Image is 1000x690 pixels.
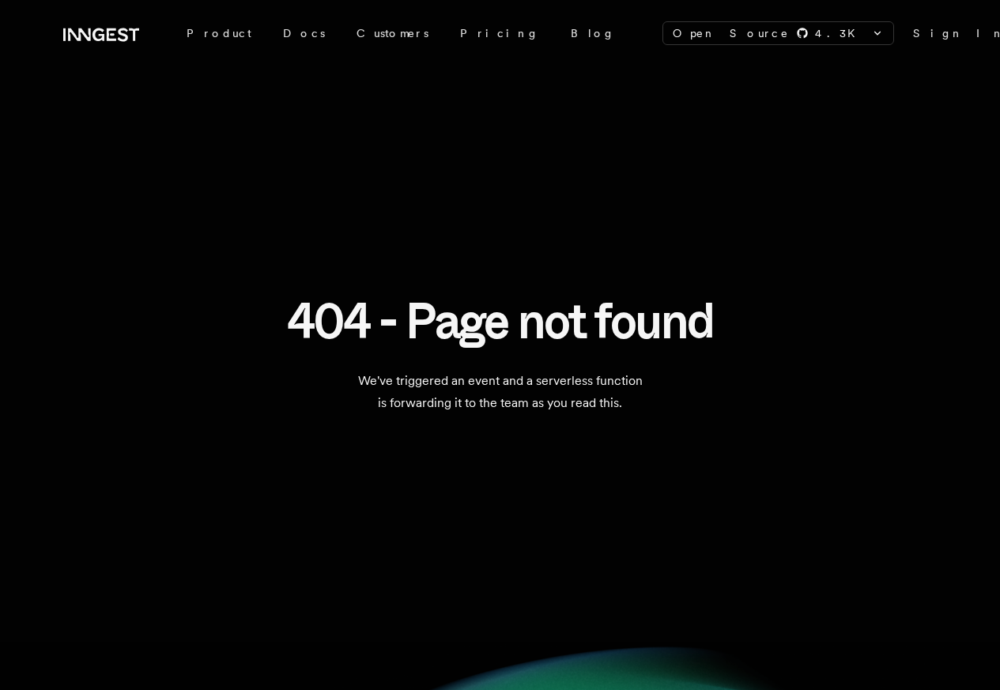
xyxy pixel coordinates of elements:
[267,19,341,47] a: Docs
[171,19,267,47] div: Product
[444,19,555,47] a: Pricing
[815,25,865,41] span: 4.3 K
[555,19,631,47] a: Blog
[273,370,728,414] p: We've triggered an event and a serverless function is forwarding it to the team as you read this.
[287,294,714,348] h1: 404 - Page not found
[673,25,790,41] span: Open Source
[341,19,444,47] a: Customers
